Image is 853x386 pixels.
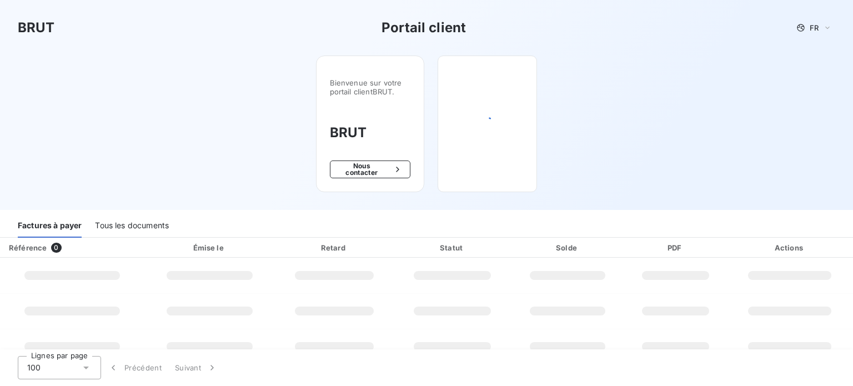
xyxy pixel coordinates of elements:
[396,242,508,253] div: Statut
[18,214,82,238] div: Factures à payer
[330,78,410,96] span: Bienvenue sur votre portail client BRUT .
[277,242,392,253] div: Retard
[9,243,47,252] div: Référence
[27,362,41,373] span: 100
[330,161,410,178] button: Nous contacter
[330,123,410,143] h3: BRUT
[101,356,168,379] button: Précédent
[18,18,55,38] h3: BRUT
[147,242,272,253] div: Émise le
[810,23,819,32] span: FR
[382,18,466,38] h3: Portail client
[168,356,224,379] button: Suivant
[95,214,169,238] div: Tous les documents
[513,242,623,253] div: Solde
[626,242,724,253] div: PDF
[51,243,61,253] span: 0
[729,242,851,253] div: Actions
